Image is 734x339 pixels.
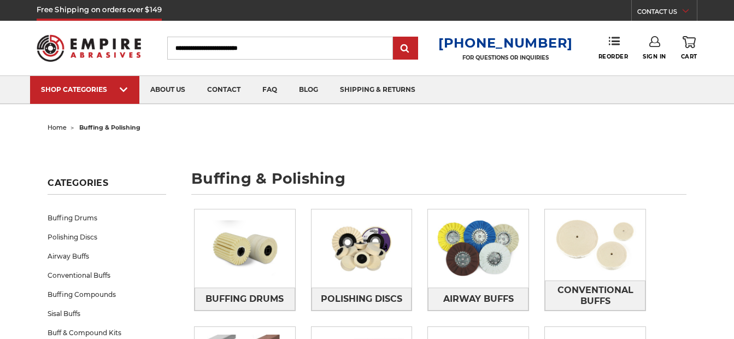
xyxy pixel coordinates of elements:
[545,280,645,311] a: Conventional Buffs
[48,124,67,131] a: home
[598,36,629,60] a: Reorder
[438,54,573,61] p: FOR QUESTIONS OR INQUIRIES
[643,53,666,60] span: Sign In
[195,288,295,311] a: Buffing Drums
[637,5,697,21] a: CONTACT US
[598,53,629,60] span: Reorder
[48,266,166,285] a: Conventional Buffs
[428,288,529,311] a: Airway Buffs
[196,76,251,104] a: contact
[195,213,295,284] img: Buffing Drums
[48,208,166,227] a: Buffing Drums
[428,213,529,284] img: Airway Buffs
[139,76,196,104] a: about us
[681,36,697,60] a: Cart
[681,53,697,60] span: Cart
[545,209,645,280] img: Conventional Buffs
[191,171,686,195] h1: buffing & polishing
[395,38,416,60] input: Submit
[48,285,166,304] a: Buffing Compounds
[37,28,141,69] img: Empire Abrasives
[288,76,329,104] a: blog
[205,290,284,308] span: Buffing Drums
[48,247,166,266] a: Airway Buffs
[329,76,426,104] a: shipping & returns
[443,290,514,308] span: Airway Buffs
[312,213,412,284] img: Polishing Discs
[321,290,402,308] span: Polishing Discs
[41,85,128,93] div: SHOP CATEGORIES
[312,288,412,311] a: Polishing Discs
[48,178,166,195] h5: Categories
[251,76,288,104] a: faq
[438,35,573,51] a: [PHONE_NUMBER]
[48,227,166,247] a: Polishing Discs
[48,304,166,323] a: Sisal Buffs
[545,281,645,311] span: Conventional Buffs
[79,124,140,131] span: buffing & polishing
